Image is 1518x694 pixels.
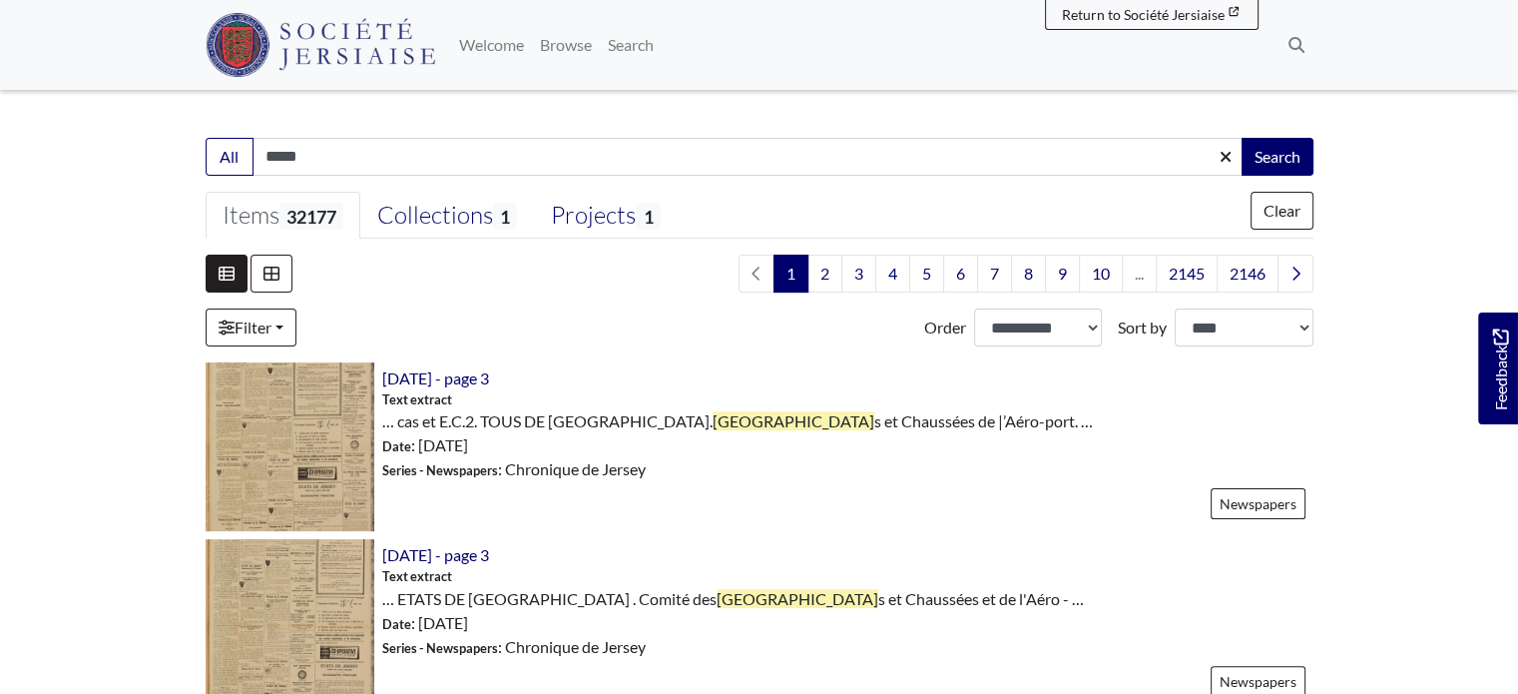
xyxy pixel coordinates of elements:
[1011,255,1046,293] a: Goto page 8
[1242,138,1313,176] button: Search
[1156,255,1218,293] a: Goto page 2145
[731,255,1313,293] nav: pagination
[382,616,411,632] span: Date
[1062,6,1225,23] span: Return to Société Jersiaise
[206,13,436,77] img: Société Jersiaise
[1118,316,1167,340] label: Sort by
[1079,255,1123,293] a: Goto page 10
[382,438,411,454] span: Date
[532,25,600,65] a: Browse
[223,201,343,231] div: Items
[382,409,1093,433] span: … cas et E.C.2. TOUS DE [GEOGRAPHIC_DATA]. s et Chaussées de |’Aéro-port. …
[551,201,660,231] div: Projects
[253,138,1244,176] input: Enter one or more search terms...
[1251,192,1313,230] button: Clear
[279,203,343,230] span: 32177
[382,462,498,478] span: Series - Newspapers
[713,411,874,430] span: [GEOGRAPHIC_DATA]
[1045,255,1080,293] a: Goto page 9
[382,587,1084,611] span: … ETATS DE [GEOGRAPHIC_DATA] . Comité des s et Chaussées et de l'Aéro - …
[206,362,374,531] img: 19th December 1959 - page 3
[382,611,468,635] span: : [DATE]
[600,25,662,65] a: Search
[382,390,452,409] span: Text extract
[382,368,489,387] a: [DATE] - page 3
[1211,488,1305,519] a: Newspapers
[382,433,468,457] span: : [DATE]
[1478,313,1518,424] a: Would you like to provide feedback?
[943,255,978,293] a: Goto page 6
[1217,255,1278,293] a: Goto page 2146
[807,255,842,293] a: Goto page 2
[206,8,436,82] a: Société Jersiaise logo
[924,316,966,340] label: Order
[382,457,646,481] span: : Chronique de Jersey
[739,255,774,293] li: Previous page
[377,201,517,231] div: Collections
[382,545,489,564] a: [DATE] - page 3
[493,203,517,230] span: 1
[382,567,452,586] span: Text extract
[636,203,660,230] span: 1
[206,309,296,347] a: Filter
[717,589,878,608] span: [GEOGRAPHIC_DATA]
[206,138,253,176] button: All
[382,640,498,656] span: Series - Newspapers
[977,255,1012,293] a: Goto page 7
[909,255,944,293] a: Goto page 5
[841,255,876,293] a: Goto page 3
[1277,255,1313,293] a: Next page
[451,25,532,65] a: Welcome
[875,255,910,293] a: Goto page 4
[1488,329,1512,409] span: Feedback
[382,635,646,659] span: : Chronique de Jersey
[773,255,808,293] span: Goto page 1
